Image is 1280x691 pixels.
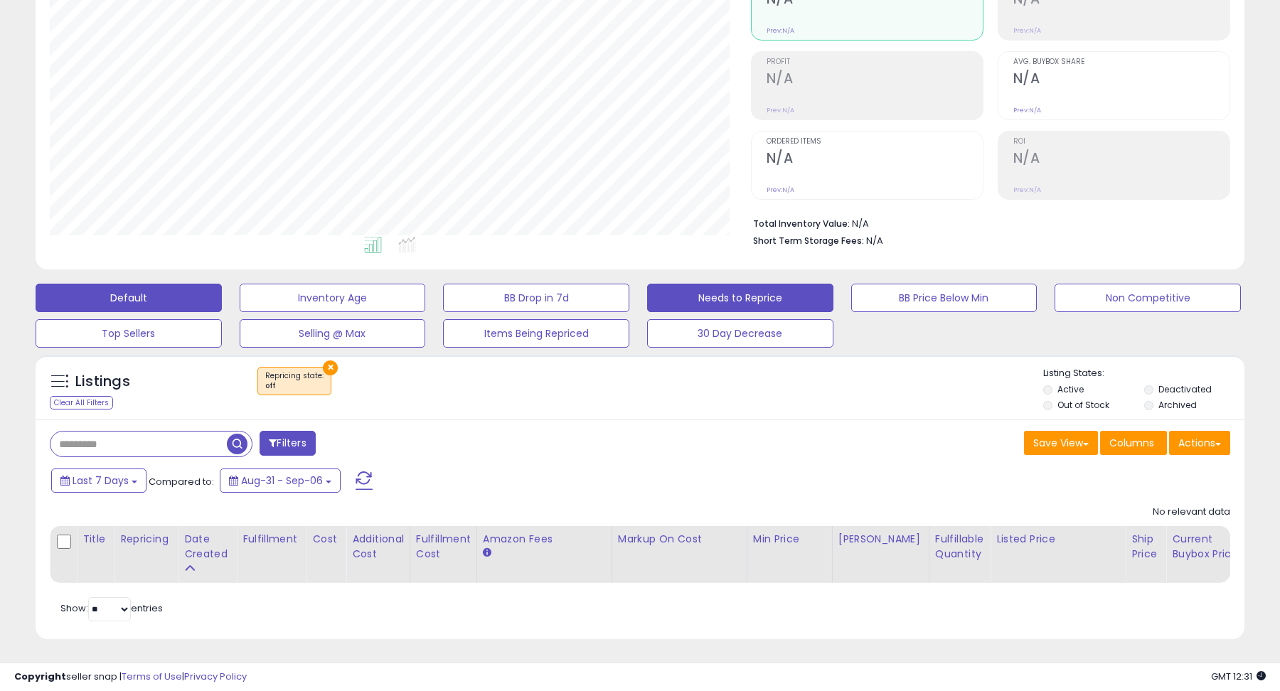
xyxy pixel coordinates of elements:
div: seller snap | | [14,670,247,684]
div: Fulfillable Quantity [935,532,984,562]
button: Columns [1100,431,1167,455]
h2: N/A [767,150,983,169]
span: Repricing state : [265,370,324,392]
div: Repricing [120,532,172,547]
div: Listed Price [996,532,1119,547]
span: Ordered Items [767,138,983,146]
div: Markup on Cost [618,532,741,547]
small: Prev: N/A [1013,26,1041,35]
div: Min Price [753,532,826,547]
button: Top Sellers [36,319,222,348]
h5: Listings [75,372,130,392]
span: 2025-09-14 12:31 GMT [1211,670,1266,683]
div: Ship Price [1131,532,1160,562]
h2: N/A [1013,70,1230,90]
label: Active [1057,383,1084,395]
span: Columns [1109,436,1154,450]
small: Prev: N/A [767,186,794,194]
span: N/A [866,234,883,247]
div: Current Buybox Price [1172,532,1245,562]
button: Default [36,284,222,312]
button: Save View [1024,431,1098,455]
div: Cost [312,532,340,547]
b: Total Inventory Value: [753,218,850,230]
span: Show: entries [60,601,163,615]
small: Prev: N/A [1013,106,1041,114]
label: Archived [1158,399,1197,411]
li: N/A [753,214,1220,231]
button: Selling @ Max [240,319,426,348]
button: Items Being Repriced [443,319,629,348]
div: Fulfillment Cost [416,532,471,562]
button: Needs to Reprice [647,284,833,312]
button: BB Drop in 7d [443,284,629,312]
div: Additional Cost [352,532,404,562]
button: Actions [1169,431,1230,455]
label: Out of Stock [1057,399,1109,411]
span: ROI [1013,138,1230,146]
div: Fulfillment [242,532,300,547]
span: Last 7 Days [73,473,129,488]
small: Prev: N/A [767,26,794,35]
div: Date Created [184,532,230,562]
button: Non Competitive [1055,284,1241,312]
span: Profit [767,58,983,66]
button: Last 7 Days [51,468,146,493]
a: Privacy Policy [184,670,247,683]
b: Short Term Storage Fees: [753,235,864,247]
p: Listing States: [1043,367,1244,380]
div: No relevant data [1153,505,1230,519]
button: 30 Day Decrease [647,319,833,348]
button: Inventory Age [240,284,426,312]
div: off [265,381,324,391]
button: Aug-31 - Sep-06 [220,468,341,493]
button: Filters [260,431,315,456]
h2: N/A [767,70,983,90]
label: Deactivated [1158,383,1212,395]
h2: N/A [1013,150,1230,169]
div: Title [82,532,108,547]
button: × [323,360,338,375]
button: BB Price Below Min [851,284,1038,312]
th: The percentage added to the cost of goods (COGS) that forms the calculator for Min & Max prices. [612,526,747,583]
a: Terms of Use [122,670,182,683]
span: Aug-31 - Sep-06 [241,473,323,488]
span: Compared to: [149,475,214,488]
strong: Copyright [14,670,66,683]
small: Prev: N/A [1013,186,1041,194]
small: Prev: N/A [767,106,794,114]
span: Avg. Buybox Share [1013,58,1230,66]
div: Clear All Filters [50,396,113,409]
div: Amazon Fees [483,532,606,547]
small: Amazon Fees. [483,547,491,559]
div: [PERSON_NAME] [838,532,923,547]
